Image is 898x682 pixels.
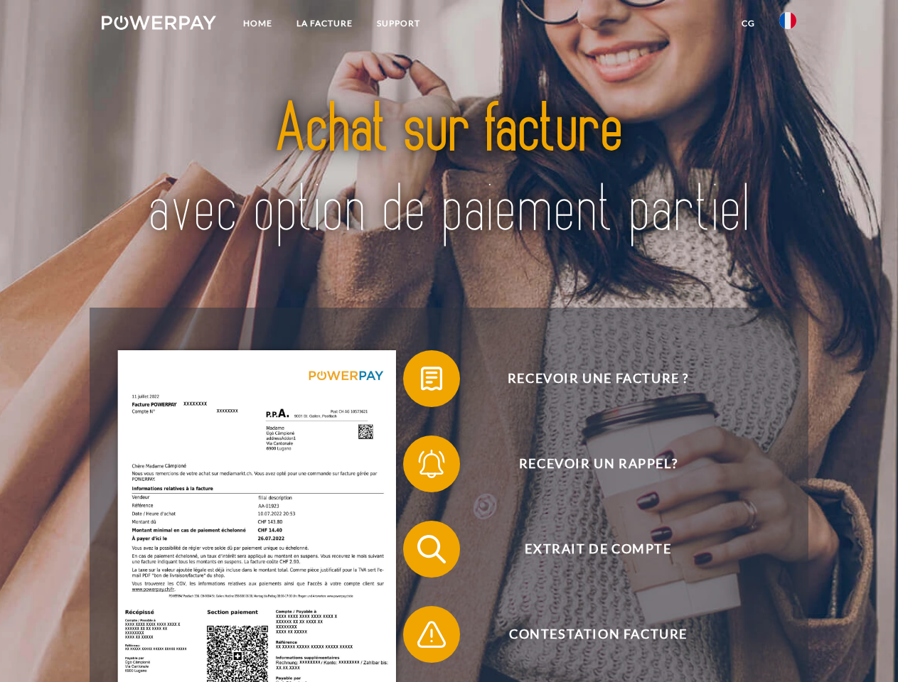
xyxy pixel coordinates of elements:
[403,521,773,578] button: Extrait de compte
[284,11,365,36] a: LA FACTURE
[403,350,773,407] button: Recevoir une facture ?
[403,435,773,492] button: Recevoir un rappel?
[729,11,767,36] a: CG
[424,435,772,492] span: Recevoir un rappel?
[102,16,216,30] img: logo-powerpay-white.svg
[779,12,796,29] img: fr
[365,11,432,36] a: Support
[414,446,449,482] img: qb_bell.svg
[414,617,449,652] img: qb_warning.svg
[136,68,762,272] img: title-powerpay_fr.svg
[424,606,772,663] span: Contestation Facture
[414,361,449,396] img: qb_bill.svg
[414,531,449,567] img: qb_search.svg
[424,350,772,407] span: Recevoir une facture ?
[424,521,772,578] span: Extrait de compte
[403,606,773,663] button: Contestation Facture
[231,11,284,36] a: Home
